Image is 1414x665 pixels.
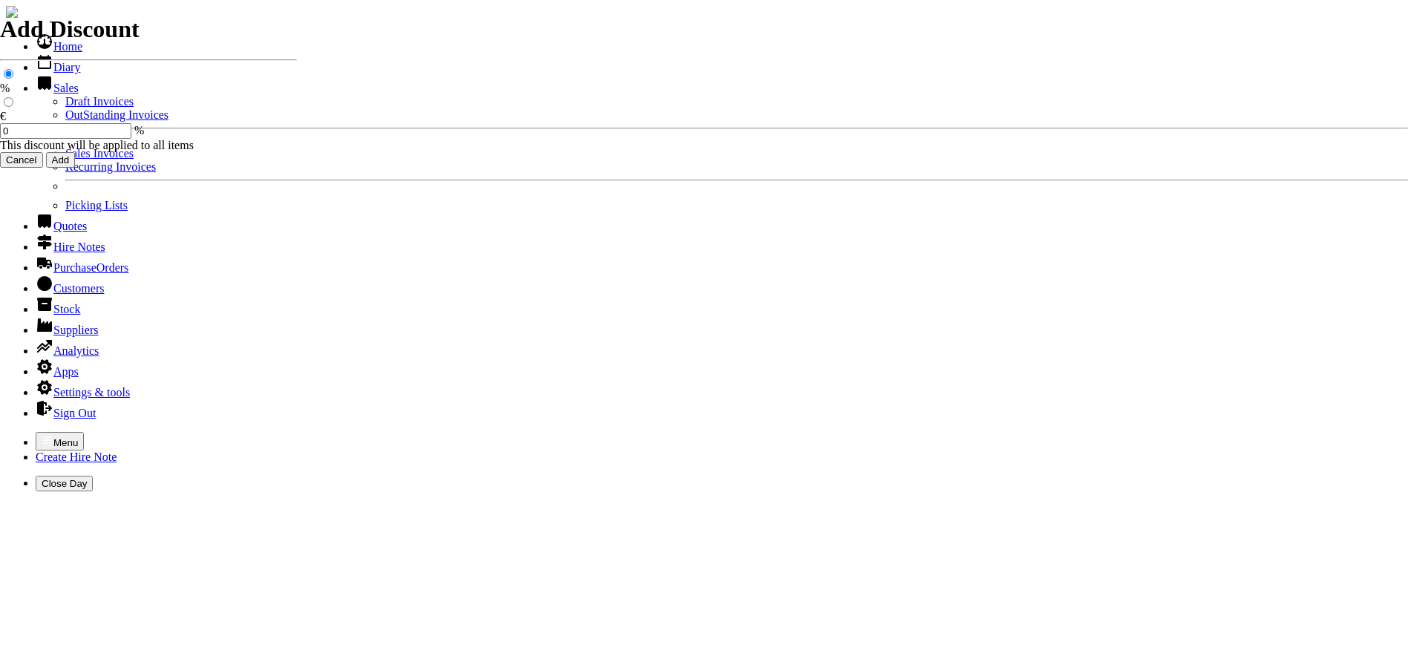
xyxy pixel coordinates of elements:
li: Hire Notes [36,233,1408,254]
button: Menu [36,432,84,451]
a: Hire Notes [36,240,105,253]
a: Sign Out [36,407,96,419]
ul: Sales [36,95,1408,212]
input: % [4,69,13,79]
a: Picking Lists [65,199,128,212]
span: % [134,124,144,137]
input: Add [46,152,76,168]
li: Stock [36,295,1408,316]
a: Stock [36,303,80,315]
li: Suppliers [36,316,1408,337]
a: Suppliers [36,324,98,336]
input: € [4,97,13,107]
a: Settings & tools [36,386,130,399]
li: Sales [36,74,1408,212]
button: Close Day [36,476,93,491]
a: Analytics [36,344,99,357]
a: Customers [36,282,104,295]
a: Quotes [36,220,87,232]
a: Create Hire Note [36,451,117,463]
a: PurchaseOrders [36,261,128,274]
a: Apps [36,365,79,378]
